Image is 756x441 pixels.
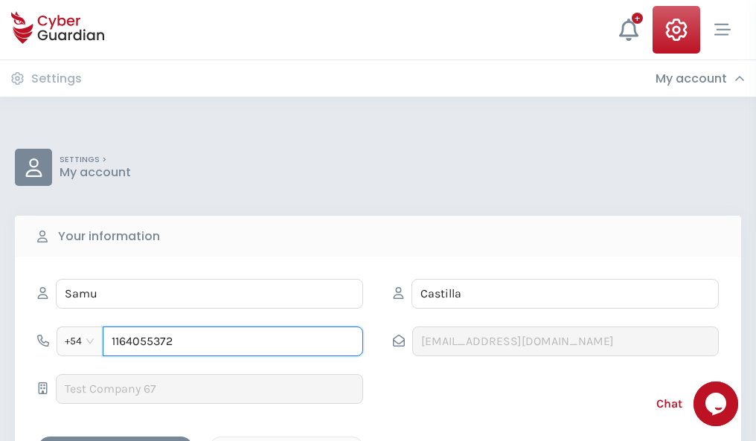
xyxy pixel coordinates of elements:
p: My account [60,165,131,180]
span: +54 [65,330,95,353]
p: SETTINGS > [60,155,131,165]
span: Chat [656,395,682,413]
h3: My account [656,71,727,86]
b: Your information [58,228,160,245]
iframe: chat widget [693,382,741,426]
h3: Settings [31,71,82,86]
div: My account [656,71,745,86]
div: + [632,13,643,24]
